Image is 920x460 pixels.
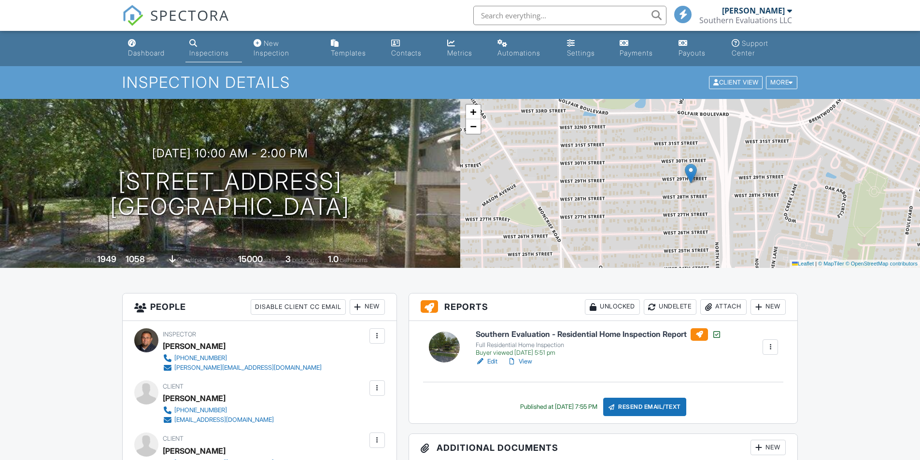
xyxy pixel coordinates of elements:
[567,49,595,57] div: Settings
[152,147,308,160] h3: [DATE] 10:00 am - 2:00 pm
[818,261,844,266] a: © MapTiler
[470,106,476,118] span: +
[815,261,817,266] span: |
[585,299,640,315] div: Unlocked
[644,299,696,315] div: Undelete
[174,416,274,424] div: [EMAIL_ADDRESS][DOMAIN_NAME]
[563,35,608,62] a: Settings
[679,49,706,57] div: Payouts
[391,49,422,57] div: Contacts
[728,35,796,62] a: Support Center
[603,398,686,416] div: Resend Email/Text
[122,5,143,26] img: The Best Home Inspection Software - Spectora
[185,35,242,62] a: Inspections
[189,49,229,57] div: Inspections
[150,5,229,25] span: SPECTORA
[163,353,322,363] a: [PHONE_NUMBER]
[163,405,274,415] a: [PHONE_NUMBER]
[685,164,697,183] img: Marker
[616,35,667,62] a: Payments
[846,261,918,266] a: © OpenStreetMap contributors
[387,35,436,62] a: Contacts
[708,78,765,85] a: Client View
[110,169,350,220] h1: [STREET_ADDRESS] [GEOGRAPHIC_DATA]
[163,383,184,390] span: Client
[476,349,722,357] div: Buyer viewed [DATE] 5:51 pm
[350,299,385,315] div: New
[163,339,226,353] div: [PERSON_NAME]
[476,341,722,349] div: Full Residential Home Inspection
[124,35,178,62] a: Dashboard
[466,105,481,119] a: Zoom in
[792,261,814,266] a: Leaflet
[766,76,797,89] div: More
[163,444,226,458] div: [PERSON_NAME]
[476,328,722,341] h6: Southern Evaluation - Residential Home Inspection Report
[476,328,722,357] a: Southern Evaluation - Residential Home Inspection Report Full Residential Home Inspection Buyer v...
[520,403,597,411] div: Published at [DATE] 7:55 PM
[122,13,229,33] a: SPECTORA
[494,35,555,62] a: Automations (Basic)
[507,357,532,366] a: View
[285,254,291,264] div: 3
[750,299,786,315] div: New
[250,35,320,62] a: New Inspection
[216,256,237,264] span: Lot Size
[497,49,540,57] div: Automations
[123,293,396,321] h3: People
[620,49,653,57] div: Payments
[128,49,165,57] div: Dashboard
[443,35,486,62] a: Metrics
[340,256,368,264] span: bathrooms
[254,39,289,57] div: New Inspection
[409,293,798,321] h3: Reports
[447,49,472,57] div: Metrics
[251,299,346,315] div: Disable Client CC Email
[163,363,322,373] a: [PERSON_NAME][EMAIL_ADDRESS][DOMAIN_NAME]
[476,357,497,366] a: Edit
[163,331,196,338] span: Inspector
[470,120,476,132] span: −
[700,299,747,315] div: Attach
[292,256,319,264] span: bedrooms
[328,254,339,264] div: 1.0
[264,256,276,264] span: sq.ft.
[699,15,792,25] div: Southern Evaluations LLC
[146,256,160,264] span: sq. ft.
[163,391,226,405] div: [PERSON_NAME]
[174,364,322,372] div: [PERSON_NAME][EMAIL_ADDRESS][DOMAIN_NAME]
[473,6,666,25] input: Search everything...
[732,39,768,57] div: Support Center
[750,440,786,455] div: New
[126,254,145,264] div: 1058
[174,354,227,362] div: [PHONE_NUMBER]
[722,6,785,15] div: [PERSON_NAME]
[327,35,379,62] a: Templates
[97,254,116,264] div: 1949
[85,256,96,264] span: Built
[675,35,720,62] a: Payouts
[174,406,227,414] div: [PHONE_NUMBER]
[466,119,481,134] a: Zoom out
[238,254,263,264] div: 15000
[177,256,207,264] span: crawlspace
[122,74,798,91] h1: Inspection Details
[163,435,184,442] span: Client
[709,76,763,89] div: Client View
[331,49,366,57] div: Templates
[163,415,274,425] a: [EMAIL_ADDRESS][DOMAIN_NAME]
